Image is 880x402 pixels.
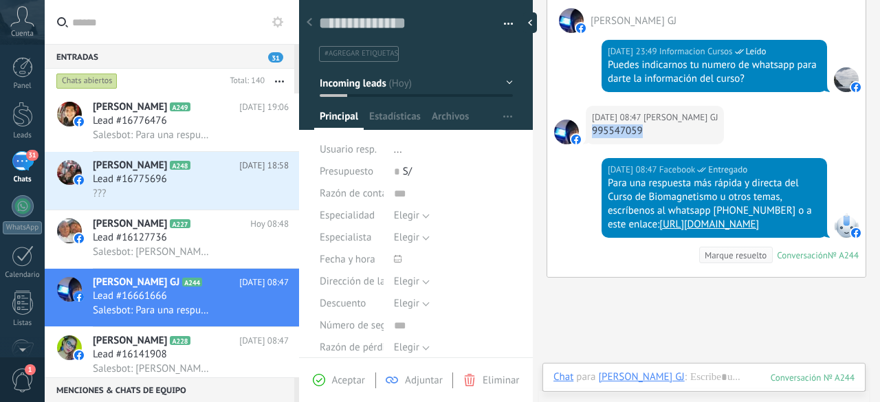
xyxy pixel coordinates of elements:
[93,362,213,375] span: Salesbot: [PERSON_NAME], ¿quieres recibir novedades y promociones de la Escuela Cetim? Déjanos tu...
[45,377,294,402] div: Menciones & Chats de equipo
[708,163,747,177] span: Entregado
[3,319,43,328] div: Listas
[250,217,289,231] span: Hoy 08:48
[239,276,289,289] span: [DATE] 08:47
[320,205,384,227] div: Especialidad
[93,217,167,231] span: [PERSON_NAME]
[320,342,396,353] span: Razón de pérdida
[320,210,375,221] span: Especialidad
[591,14,676,27] span: Cristhofer GJ
[320,139,384,161] div: Usuario resp.
[93,334,167,348] span: [PERSON_NAME]
[643,111,718,124] span: Cristhofer GJ
[608,163,659,177] div: [DATE] 08:47
[576,370,595,384] span: para
[320,188,401,199] span: Razón de contacto
[320,232,371,243] span: Especialista
[320,110,358,130] span: Principal
[3,82,43,91] div: Panel
[3,131,43,140] div: Leads
[56,73,118,89] div: Chats abiertos
[170,102,190,111] span: A249
[74,175,84,185] img: icon
[523,12,537,33] div: Ocultar
[394,337,430,359] button: Elegir
[324,49,398,58] span: #agregar etiquetas
[851,228,861,238] img: facebook-sm.svg
[394,271,430,293] button: Elegir
[608,45,659,58] div: [DATE] 23:49
[394,275,419,288] span: Elegir
[685,370,687,384] span: :
[332,374,365,387] span: Aceptar
[394,209,419,222] span: Elegir
[74,234,84,243] img: icon
[74,292,84,302] img: icon
[320,227,384,249] div: Especialista
[320,161,384,183] div: Presupuesto
[268,52,283,63] span: 31
[224,74,265,88] div: Total: 140
[394,231,419,244] span: Elegir
[93,172,167,186] span: Lead #16775696
[659,163,696,177] span: Facebook
[26,150,38,161] span: 31
[93,100,167,114] span: [PERSON_NAME]
[320,271,384,293] div: Dirección de la clínica
[320,183,384,205] div: Razón de contacto
[394,227,430,249] button: Elegir
[239,159,289,172] span: [DATE] 18:58
[834,213,859,238] span: Facebook
[394,143,402,156] span: ...
[25,364,36,375] span: 1
[369,110,421,130] span: Estadísticas
[93,304,213,317] span: Salesbot: Para una respuesta más rápida y directa del Curso de Biomagnetismo u otros temas, escrí...
[571,135,581,144] img: facebook-sm.svg
[483,374,519,387] span: Eliminar
[93,348,167,361] span: Lead #16141908
[239,100,289,114] span: [DATE] 19:06
[598,370,684,383] div: Cristhofer GJ
[182,278,202,287] span: A244
[394,205,430,227] button: Elegir
[320,254,375,265] span: Fecha y hora
[576,23,586,33] img: facebook-sm.svg
[93,159,167,172] span: [PERSON_NAME]
[851,82,861,92] img: facebook-sm.svg
[93,276,179,289] span: [PERSON_NAME] GJ
[608,177,821,232] div: Para una respuesta más rápida y directa del Curso de Biomagnetismo u otros temas, escríbenos al w...
[394,297,419,310] span: Elegir
[93,187,107,200] span: ???
[170,161,190,170] span: A248
[93,129,213,142] span: Salesbot: Para una respuesta más rápida y directa del Curso de Biomagnetismo u otros temas, escrí...
[45,93,299,151] a: avataricon[PERSON_NAME]A249[DATE] 19:06Lead #16776476Salesbot: Para una respuesta más rápida y di...
[93,231,167,245] span: Lead #16127736
[659,218,759,231] a: [URL][DOMAIN_NAME]
[705,249,767,262] div: Marque resuelto
[93,114,167,128] span: Lead #16776476
[320,320,401,331] span: Número de seguro
[320,165,373,178] span: Presupuesto
[592,124,718,138] div: 995547059
[659,45,733,58] span: Informacion Cursos (Oficina de Venta)
[45,269,299,326] a: avataricon[PERSON_NAME] GJA244[DATE] 08:47Lead #16661666Salesbot: Para una respuesta más rápida y...
[170,219,190,228] span: A227
[320,337,384,359] div: Razón de pérdida
[11,30,34,38] span: Cuenta
[93,245,213,258] span: Salesbot: [PERSON_NAME], ¿quieres recibir novedades y promociones de la Escuela Cetim? Déjanos tu...
[3,175,43,184] div: Chats
[239,334,289,348] span: [DATE] 08:47
[74,117,84,126] img: icon
[403,165,412,178] span: S/
[320,276,417,287] span: Dirección de la clínica
[3,271,43,280] div: Calendario
[45,152,299,210] a: avataricon[PERSON_NAME]A248[DATE] 18:58Lead #16775696???
[559,8,584,33] span: Cristhofer GJ
[394,341,419,354] span: Elegir
[834,67,859,92] span: Informacion Cursos
[394,293,430,315] button: Elegir
[777,249,828,261] div: Conversación
[405,374,443,387] span: Adjuntar
[45,210,299,268] a: avataricon[PERSON_NAME]A227Hoy 08:48Lead #16127736Salesbot: [PERSON_NAME], ¿quieres recibir noved...
[320,249,384,271] div: Fecha y hora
